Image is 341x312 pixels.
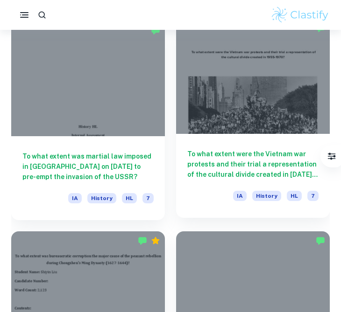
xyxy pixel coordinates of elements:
[22,151,154,182] h6: To what extent was martial law imposed in [GEOGRAPHIC_DATA] on [DATE] to pre-empt the invasion of...
[151,236,160,245] div: Premium
[270,6,330,24] img: Clastify logo
[11,21,165,220] a: To what extent was martial law imposed in [GEOGRAPHIC_DATA] on [DATE] to pre-empt the invasion of...
[176,21,330,220] a: To what extent were the Vietnam war protests and their trial a representation of the cultural div...
[87,193,116,203] span: History
[287,191,302,201] span: HL
[322,147,341,166] button: Filter
[138,236,147,245] img: Marked
[307,191,319,201] span: 7
[142,193,154,203] span: 7
[151,26,160,35] img: Marked
[68,193,82,203] span: IA
[187,149,319,180] h6: To what extent were the Vietnam war protests and their trial a representation of the cultural div...
[233,191,247,201] span: IA
[316,236,325,245] img: Marked
[122,193,137,203] span: HL
[252,191,281,201] span: History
